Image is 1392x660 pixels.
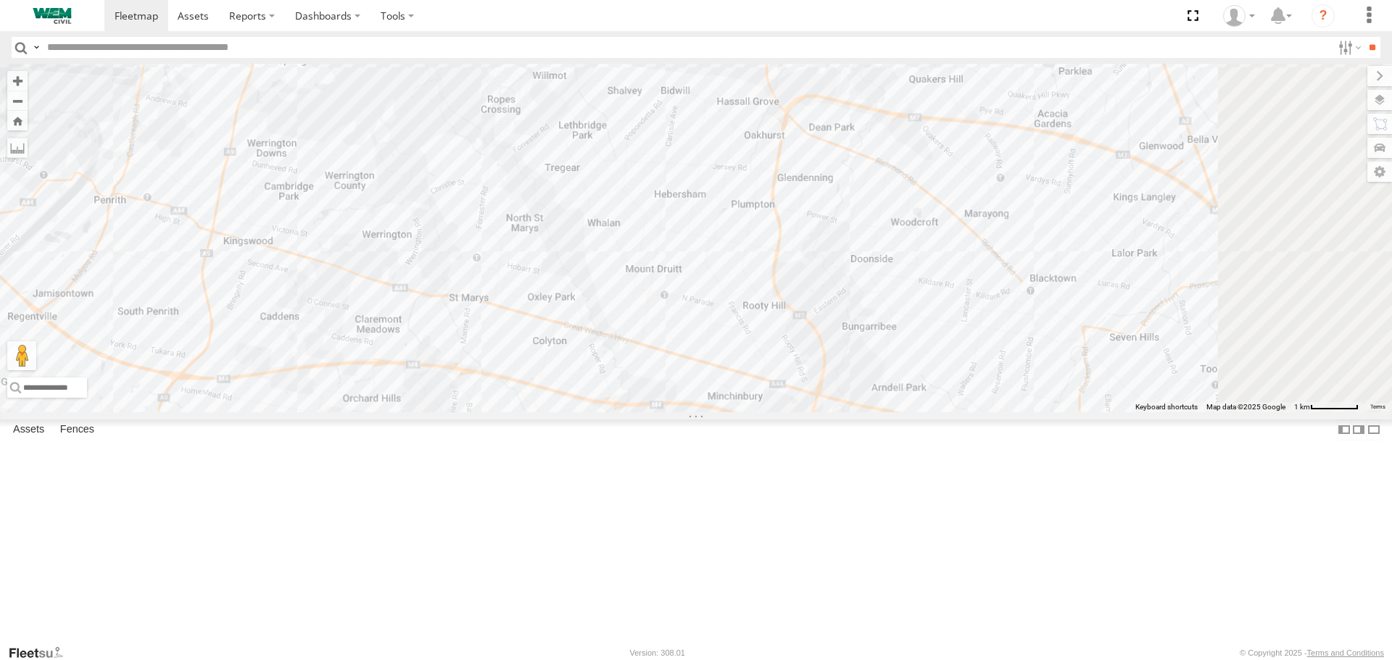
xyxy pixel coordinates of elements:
button: Zoom in [7,71,28,91]
label: Measure [7,138,28,158]
button: Zoom out [7,91,28,111]
label: Map Settings [1367,162,1392,182]
a: Terms (opens in new tab) [1370,404,1385,409]
button: Keyboard shortcuts [1135,402,1198,412]
span: Map data ©2025 Google [1206,403,1285,411]
img: WEMCivilLogo.svg [14,8,90,24]
i: ? [1312,4,1335,28]
label: Search Query [30,37,42,58]
button: Drag Pegman onto the map to open Street View [7,341,36,370]
label: Fences [53,420,101,440]
div: Version: 308.01 [630,648,685,657]
span: 1 km [1294,403,1310,411]
div: © Copyright 2025 - [1240,648,1384,657]
label: Dock Summary Table to the Left [1337,419,1351,440]
label: Hide Summary Table [1367,419,1381,440]
label: Assets [6,420,51,440]
button: Map Scale: 1 km per 63 pixels [1290,402,1363,412]
a: Terms and Conditions [1307,648,1384,657]
label: Dock Summary Table to the Right [1351,419,1366,440]
a: Visit our Website [8,646,75,660]
label: Search Filter Options [1333,37,1364,58]
div: Kevin Webb [1218,5,1260,27]
button: Zoom Home [7,111,28,130]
